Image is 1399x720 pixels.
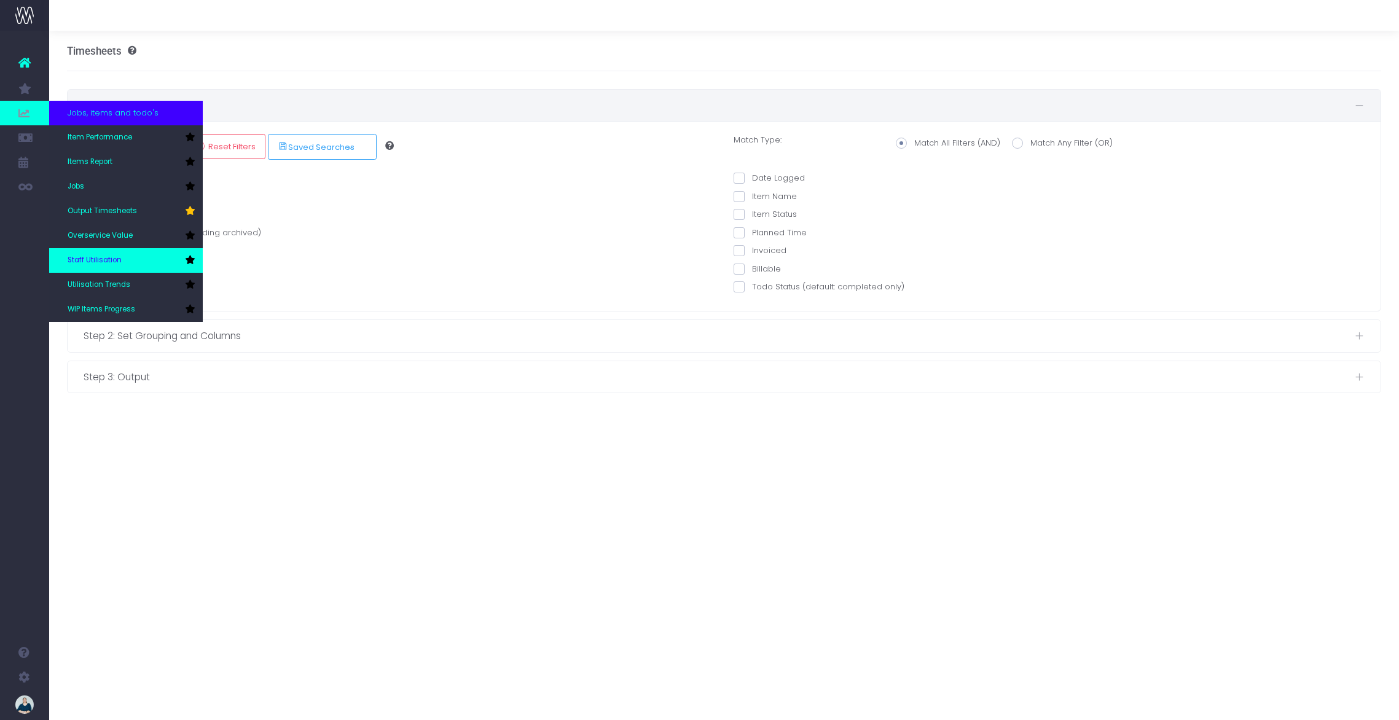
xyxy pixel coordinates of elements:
label: Match Type: [724,134,887,148]
label: Todo Status (default: completed only) [734,281,904,293]
span: Step 3: Output [84,369,1355,385]
span: Output Timesheets [68,206,137,217]
a: Item Performance [49,125,203,150]
span: Jobs, items and todo's [68,107,159,119]
a: Items Report [49,150,203,174]
span: Staff Utilisation [68,255,122,266]
span: WIP Items Progress [68,304,135,315]
label: Item Status [734,208,797,221]
label: Item Name [734,190,797,203]
a: Reset Filters [184,134,265,159]
span: Reset Filters [205,141,256,152]
span: Step 1: Apply Filters [84,98,1355,113]
button: Saved Searches [268,134,377,160]
span: Item Performance [68,132,132,143]
span: Saved Searches [278,141,355,152]
a: WIP Items Progress [49,297,203,322]
a: Overservice Value [49,224,203,248]
a: Utilisation Trends [49,273,203,297]
a: Output Timesheets [49,199,203,224]
img: images/default_profile_image.png [15,695,34,714]
h3: Timesheets [67,45,136,57]
label: Match Any Filter (OR) [1012,137,1113,149]
a: Staff Utilisation [49,248,203,273]
span: Utilisation Trends [68,280,130,291]
label: Invoiced [734,245,786,257]
label: Billable [734,263,781,275]
span: Step 2: Set Grouping and Columns [84,328,1355,343]
span: Jobs [68,181,84,192]
span: Overservice Value [68,230,133,241]
label: Date Logged [734,172,805,184]
label: Match All Filters (AND) [896,137,1000,149]
a: Jobs [49,174,203,199]
label: Planned Time [734,227,807,239]
span: Items Report [68,157,112,168]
